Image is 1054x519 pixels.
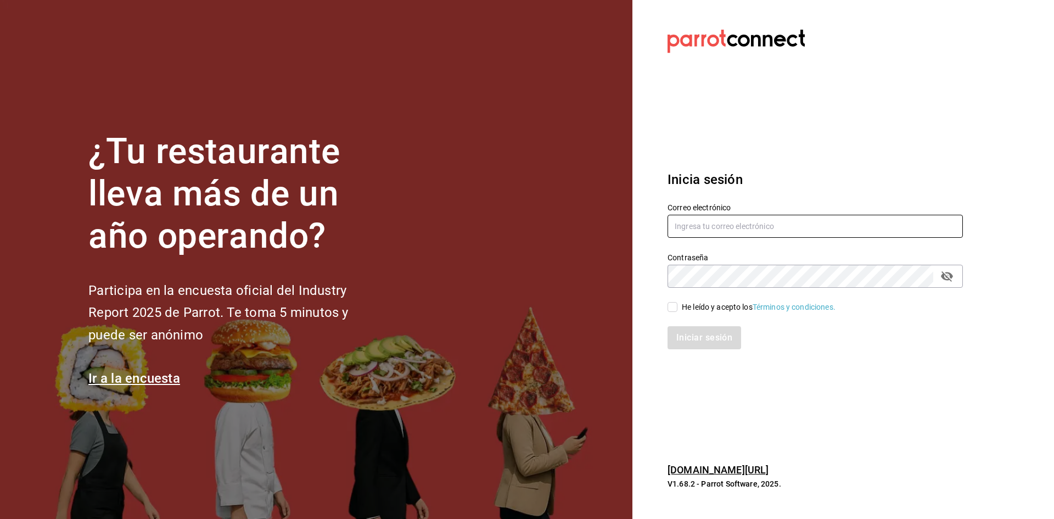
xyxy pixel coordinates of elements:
[668,478,963,489] p: V1.68.2 - Parrot Software, 2025.
[682,302,836,313] div: He leído y acepto los
[938,267,956,286] button: passwordField
[668,170,963,189] h3: Inicia sesión
[88,371,180,386] a: Ir a la encuesta
[668,204,963,211] label: Correo electrónico
[668,254,963,261] label: Contraseña
[668,464,769,476] a: [DOMAIN_NAME][URL]
[668,215,963,238] input: Ingresa tu correo electrónico
[88,131,385,257] h1: ¿Tu restaurante lleva más de un año operando?
[753,303,836,311] a: Términos y condiciones.
[88,280,385,347] h2: Participa en la encuesta oficial del Industry Report 2025 de Parrot. Te toma 5 minutos y puede se...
